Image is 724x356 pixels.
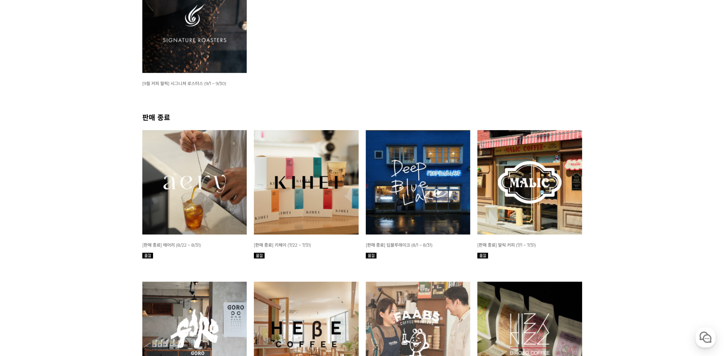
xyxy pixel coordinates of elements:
img: 품절 [142,253,153,258]
a: 대화 [47,227,92,244]
a: [판매 종료] 딥블루레이크 (8/1 ~ 8/31) [366,242,433,248]
img: 8월 커피 스몰 월픽 에어리 [142,130,247,235]
span: 홈 [23,237,27,243]
a: [판매 종료] 키헤이 (7/22 ~ 7/31) [254,242,311,248]
a: [9월 커피 월픽] 시그니쳐 로스터스 (9/1 ~ 9/30) [142,80,226,86]
a: 홈 [2,227,47,244]
a: [판매 종료] 말릭 커피 (7/1 ~ 7/31) [477,242,536,248]
img: 7월 커피 월픽 말릭커피 [477,130,582,235]
span: 대화 [65,238,74,243]
img: 품절 [366,253,376,258]
img: 품절 [477,253,488,258]
img: 품절 [254,253,265,258]
span: 설정 [110,237,119,243]
h2: 판매 종료 [142,112,582,122]
img: 8월 커피 월픽 딥블루레이크 [366,130,471,235]
a: [판매 종료] 에어리 (8/22 ~ 8/31) [142,242,201,248]
span: [9월 커피 월픽] 시그니쳐 로스터스 (9/1 ~ 9/30) [142,81,226,86]
img: 7월 커피 스몰 월픽 키헤이 [254,130,359,235]
a: 설정 [92,227,137,244]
